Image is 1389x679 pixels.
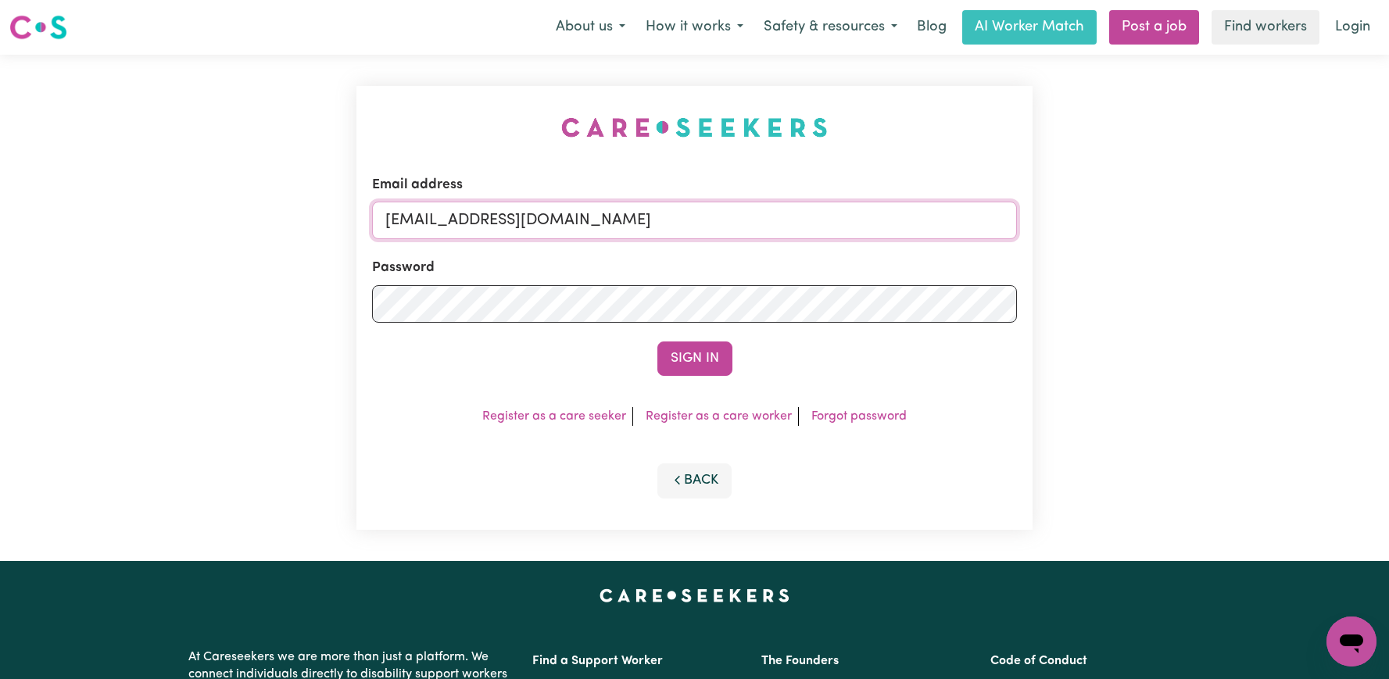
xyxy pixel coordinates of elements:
[811,410,907,423] a: Forgot password
[532,655,663,667] a: Find a Support Worker
[1212,10,1319,45] a: Find workers
[962,10,1097,45] a: AI Worker Match
[908,10,956,45] a: Blog
[482,410,626,423] a: Register as a care seeker
[372,202,1017,239] input: Email address
[9,9,67,45] a: Careseekers logo
[546,11,635,44] button: About us
[761,655,839,667] a: The Founders
[1326,10,1380,45] a: Login
[1326,616,1376,666] iframe: Button to launch messaging window
[600,589,789,602] a: Careseekers home page
[9,13,67,41] img: Careseekers logo
[646,410,792,423] a: Register as a care worker
[372,175,463,195] label: Email address
[754,11,908,44] button: Safety & resources
[1109,10,1199,45] a: Post a job
[990,655,1087,667] a: Code of Conduct
[635,11,754,44] button: How it works
[657,341,732,376] button: Sign In
[372,258,435,278] label: Password
[657,463,732,498] button: Back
